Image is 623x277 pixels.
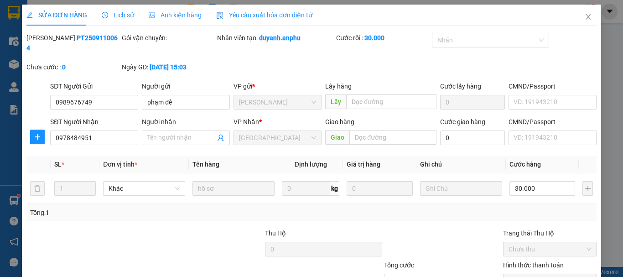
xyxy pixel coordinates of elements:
button: plus [582,181,593,196]
span: clock-circle [102,12,108,18]
span: VP Nhận [234,118,259,125]
div: Gói vận chuyển: [122,33,215,43]
button: plus [30,130,45,144]
b: 0 [62,63,66,71]
span: close [585,13,592,21]
div: Chưa cước : [26,62,120,72]
span: plus [31,133,44,141]
input: Dọc đường [349,130,436,145]
input: Cước lấy hàng [440,95,505,110]
b: 30.000 [364,34,384,42]
div: SĐT Người Nhận [50,117,138,127]
span: SỬA ĐƠN HÀNG [26,11,87,19]
img: icon [216,12,223,19]
div: Người nhận [142,117,230,127]
div: Cước rồi : [336,33,430,43]
div: Người gửi [142,81,230,91]
input: Dọc đường [346,94,436,109]
b: PT2509110064 [26,34,118,52]
span: edit [26,12,33,18]
span: kg [330,181,339,196]
th: Ghi chú [416,156,506,173]
span: Giá trị hàng [347,161,380,168]
span: Phan Thiết [239,95,316,109]
span: Yêu cầu xuất hóa đơn điện tử [216,11,312,19]
span: Lịch sử [102,11,134,19]
span: user-add [217,134,224,141]
span: Cước hàng [509,161,541,168]
span: Tên hàng [192,161,219,168]
input: Ghi Chú [420,181,502,196]
span: picture [149,12,155,18]
input: Cước giao hàng [440,131,505,145]
div: VP gửi [234,81,322,91]
span: Ảnh kiện hàng [149,11,202,19]
span: Khác [109,182,180,195]
button: Close [576,5,601,30]
div: Ngày GD: [122,62,215,72]
div: CMND/Passport [509,117,597,127]
span: Định lượng [294,161,327,168]
input: 0 [347,181,412,196]
div: CMND/Passport [509,81,597,91]
label: Hình thức thanh toán [503,261,564,269]
span: Đơn vị tính [103,161,137,168]
span: Đà Lạt [239,131,316,145]
span: Giao [325,130,349,145]
div: Nhân viên tạo: [217,33,334,43]
span: Thu Hộ [265,230,286,237]
span: Chưa thu [509,242,591,256]
b: duyanh.anphu [259,34,301,42]
input: VD: Bàn, Ghế [192,181,275,196]
span: Tổng cước [384,261,414,269]
div: Trạng thái Thu Hộ [503,228,597,238]
b: [DATE] 15:03 [150,63,187,71]
span: Giao hàng [325,118,354,125]
span: Lấy [325,94,346,109]
label: Cước lấy hàng [440,83,481,90]
div: Tổng: 1 [30,208,241,218]
div: SĐT Người Gửi [50,81,138,91]
span: Lấy hàng [325,83,352,90]
label: Cước giao hàng [440,118,485,125]
button: delete [30,181,45,196]
div: [PERSON_NAME]: [26,33,120,53]
span: SL [54,161,62,168]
